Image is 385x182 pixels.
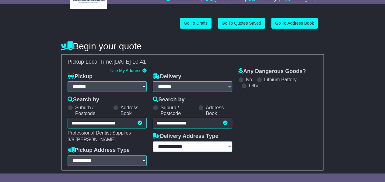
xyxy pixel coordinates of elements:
[75,105,110,116] label: Suburb / Postcode
[114,59,146,65] span: [DATE] 10:41
[206,105,232,116] label: Address Book
[68,96,99,103] label: Search by
[68,130,131,135] span: Professional Dentist Supplies
[110,68,141,73] a: Use My Address
[218,18,265,29] a: Go To Quotes Saved
[246,77,252,82] label: No
[238,68,306,75] label: Any Dangerous Goods?
[271,18,318,29] a: Go To Address Book
[180,18,212,29] a: Go To Drafts
[264,77,297,82] label: Lithium Battery
[68,137,116,142] span: 3/8 [PERSON_NAME]
[121,105,147,116] label: Address Book
[249,83,261,89] label: Other
[160,105,195,116] label: Suburb / Postcode
[65,59,320,65] div: Pickup Local Time:
[68,147,130,154] label: Pickup Address Type
[153,73,181,80] label: Delivery
[153,96,184,103] label: Search by
[153,133,218,140] label: Delivery Address Type
[68,73,93,80] label: Pickup
[61,41,324,51] h4: Begin your quote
